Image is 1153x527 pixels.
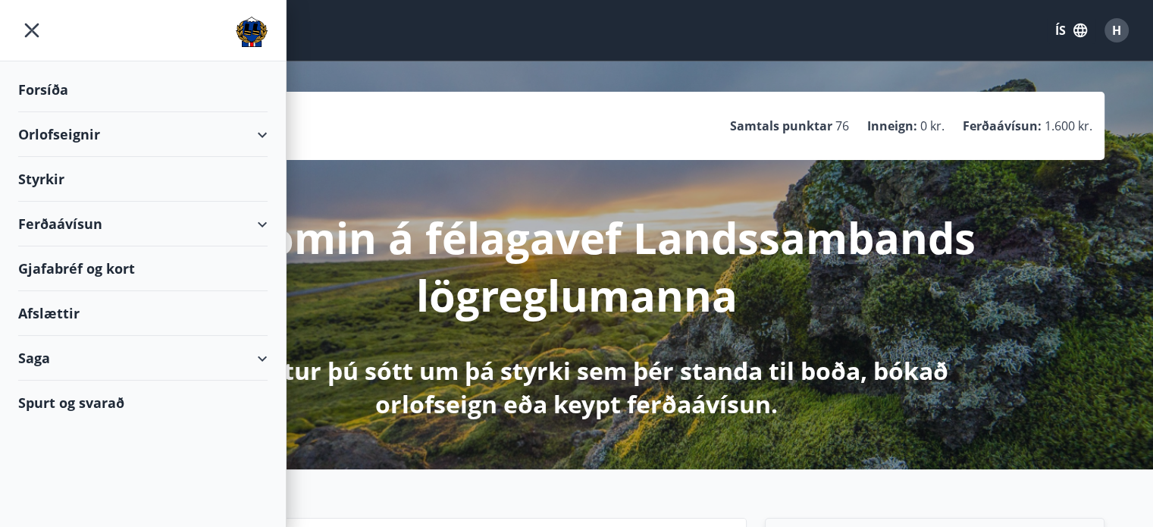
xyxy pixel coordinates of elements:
[18,112,268,157] div: Orlofseignir
[920,118,945,134] span: 0 kr.
[18,67,268,112] div: Forsíða
[18,202,268,246] div: Ferðaávísun
[18,157,268,202] div: Styrkir
[963,118,1042,134] p: Ferðaávísun :
[1112,22,1121,39] span: H
[18,336,268,381] div: Saga
[835,118,849,134] span: 76
[177,354,977,421] p: Hér getur þú sótt um þá styrki sem þér standa til boða, bókað orlofseign eða keypt ferðaávísun.
[236,17,268,47] img: union_logo
[1098,12,1135,49] button: H
[18,381,268,425] div: Spurt og svarað
[730,118,832,134] p: Samtals punktar
[867,118,917,134] p: Inneign :
[177,209,977,324] p: Velkomin á félagavef Landssambands lögreglumanna
[18,17,45,44] button: menu
[1045,118,1092,134] span: 1.600 kr.
[1047,17,1095,44] button: ÍS
[18,246,268,291] div: Gjafabréf og kort
[18,291,268,336] div: Afslættir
